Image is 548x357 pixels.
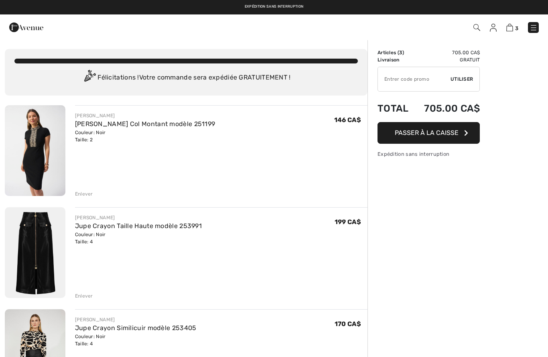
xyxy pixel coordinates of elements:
[378,49,414,56] td: Articles ( )
[378,150,480,158] div: Expédition sans interruption
[334,116,361,124] span: 146 CA$
[75,324,197,332] a: Jupe Crayon Similicuir modèle 253405
[9,19,43,35] img: 1ère Avenue
[75,222,202,230] a: Jupe Crayon Taille Haute modèle 253991
[335,320,361,328] span: 170 CA$
[414,95,480,122] td: 705.00 CA$
[378,122,480,144] button: Passer à la caisse
[75,333,197,347] div: Couleur: Noir Taille: 4
[506,24,513,31] img: Panier d'achat
[5,105,65,196] img: Robe Gaine Col Montant modèle 251199
[9,23,43,31] a: 1ère Avenue
[378,67,451,91] input: Code promo
[75,190,93,198] div: Enlever
[378,56,414,63] td: Livraison
[530,24,538,32] img: Menu
[414,56,480,63] td: Gratuit
[75,231,202,245] div: Couleur: Noir Taille: 4
[414,49,480,56] td: 705.00 CA$
[75,316,197,323] div: [PERSON_NAME]
[395,129,459,137] span: Passer à la caisse
[75,129,215,143] div: Couleur: Noir Taille: 2
[75,214,202,221] div: [PERSON_NAME]
[75,112,215,119] div: [PERSON_NAME]
[5,207,65,298] img: Jupe Crayon Taille Haute modèle 253991
[75,120,215,128] a: [PERSON_NAME] Col Montant modèle 251199
[75,292,93,300] div: Enlever
[81,70,97,86] img: Congratulation2.svg
[451,75,473,83] span: Utiliser
[506,22,518,32] a: 3
[399,50,402,55] span: 3
[335,218,361,226] span: 199 CA$
[473,24,480,31] img: Recherche
[14,70,358,86] div: Félicitations ! Votre commande sera expédiée GRATUITEMENT !
[515,25,518,31] span: 3
[490,24,497,32] img: Mes infos
[378,95,414,122] td: Total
